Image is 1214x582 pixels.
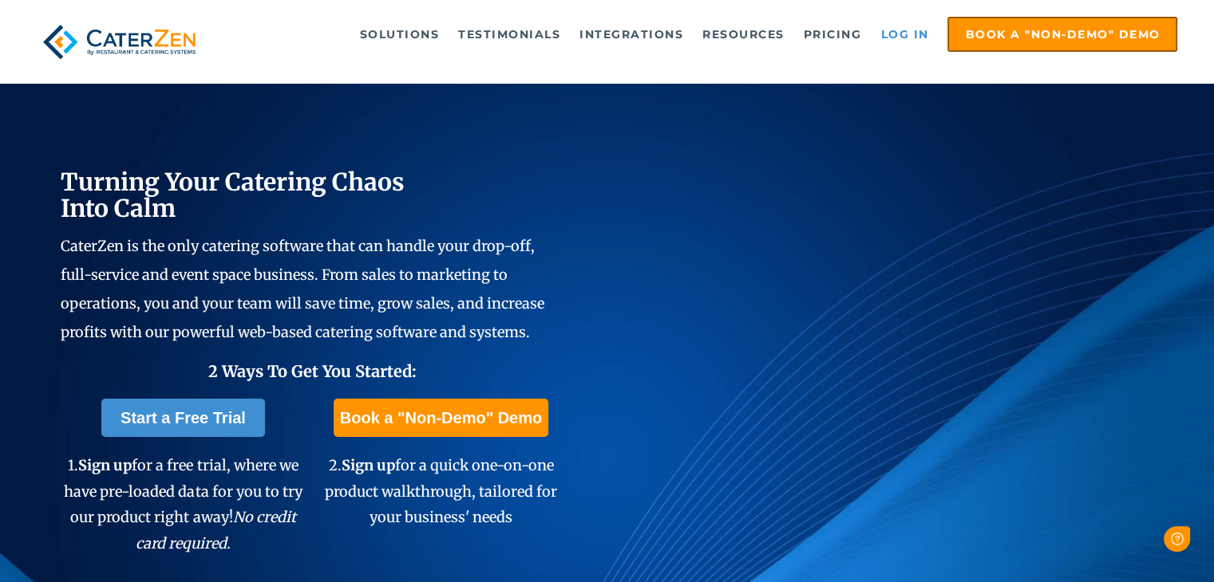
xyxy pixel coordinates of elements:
[796,18,870,50] a: Pricing
[352,18,448,50] a: Solutions
[694,18,793,50] a: Resources
[101,399,265,437] a: Start a Free Trial
[61,237,544,341] span: CaterZen is the only catering software that can handle your drop-off, full-service and event spac...
[64,456,302,552] span: 1. for a free trial, where we have pre-loaded data for you to try our product right away!
[325,456,557,526] span: 2. for a quick one-on-one product walkthrough, tailored for your business' needs
[1072,520,1196,564] iframe: Help widget launcher
[208,361,416,381] span: 2 Ways To Get You Started:
[450,18,568,50] a: Testimonials
[947,17,1177,52] a: Book a "Non-Demo" Demo
[571,18,691,50] a: Integrations
[341,456,394,474] span: Sign up
[231,17,1177,52] div: Navigation Menu
[78,456,132,474] span: Sign up
[37,17,203,67] img: caterzen
[334,399,548,437] a: Book a "Non-Demo" Demo
[136,508,296,552] em: No credit card required.
[61,167,405,223] span: Turning Your Catering Chaos Into Calm
[872,18,936,50] a: Log in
